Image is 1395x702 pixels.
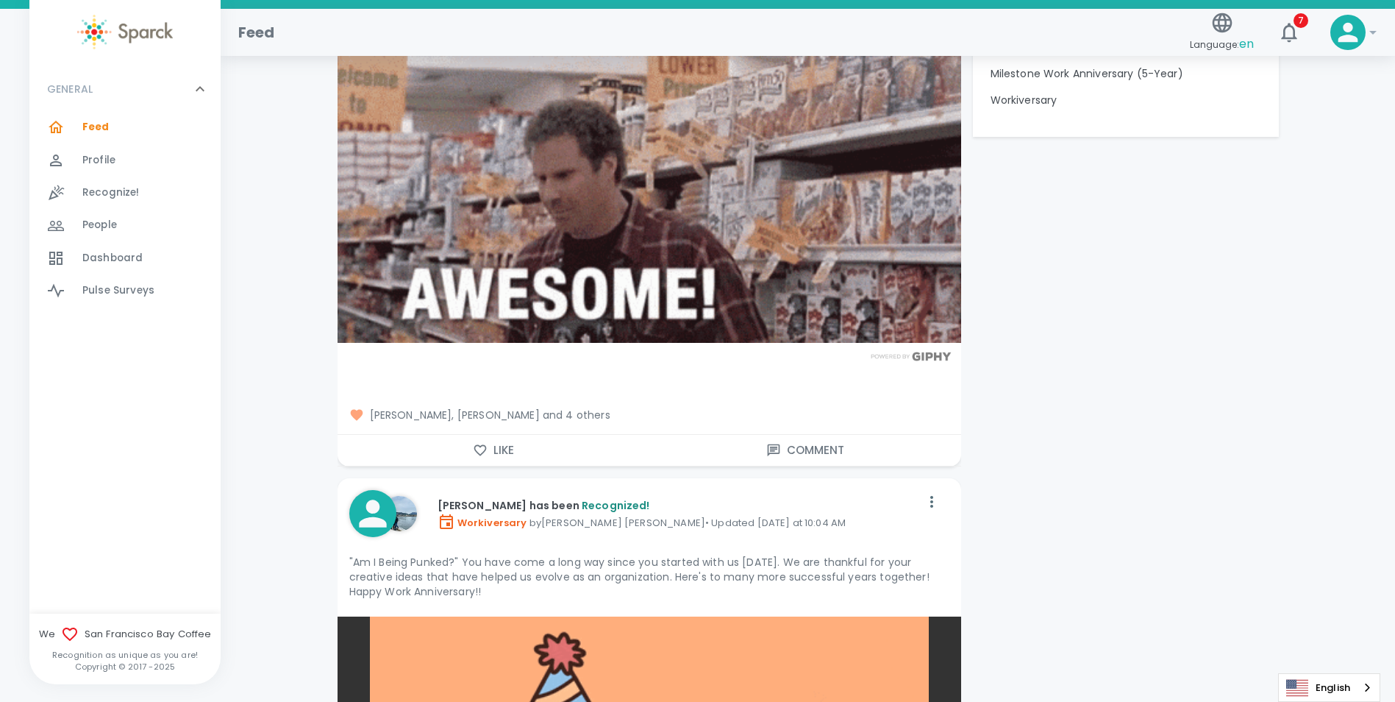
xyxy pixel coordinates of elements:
[1190,35,1254,54] span: Language:
[47,82,93,96] p: GENERAL
[29,15,221,49] a: Sparck logo
[82,251,143,266] span: Dashboard
[1279,674,1380,701] a: English
[438,513,920,531] p: by [PERSON_NAME] [PERSON_NAME] • Updated [DATE] at 10:04 AM
[438,498,920,513] p: [PERSON_NAME] has been
[1239,35,1254,52] span: en
[991,66,1261,81] p: Milestone Work Anniversary (5-Year)
[582,498,650,513] span: Recognized!
[82,120,110,135] span: Feed
[82,218,117,233] span: People
[29,625,221,643] span: We San Francisco Bay Coffee
[1271,15,1307,50] button: 7
[29,144,221,177] a: Profile
[82,185,140,200] span: Recognize!
[29,274,221,307] a: Pulse Surveys
[382,496,417,531] img: Picture of Anna Belle Heredia
[991,93,1261,107] p: Workiversary
[238,21,275,44] h1: Feed
[338,435,649,466] button: Like
[82,283,154,298] span: Pulse Surveys
[29,242,221,274] a: Dashboard
[1294,13,1308,28] span: 7
[1278,673,1380,702] div: Language
[29,67,221,111] div: GENERAL
[29,649,221,661] p: Recognition as unique as you are!
[1184,7,1260,59] button: Language:en
[867,352,955,361] img: Powered by GIPHY
[29,111,221,143] a: Feed
[349,408,949,422] span: [PERSON_NAME], [PERSON_NAME] and 4 others
[82,153,115,168] span: Profile
[1278,673,1380,702] aside: Language selected: English
[29,177,221,209] a: Recognize!
[77,15,173,49] img: Sparck logo
[29,111,221,313] div: GENERAL
[29,209,221,241] a: People
[29,661,221,673] p: Copyright © 2017 - 2025
[649,435,961,466] button: Comment
[438,516,527,530] span: Workiversary
[349,555,949,599] p: "Am I Being Punked?" You have come a long way since you started with us [DATE]. We are thankful f...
